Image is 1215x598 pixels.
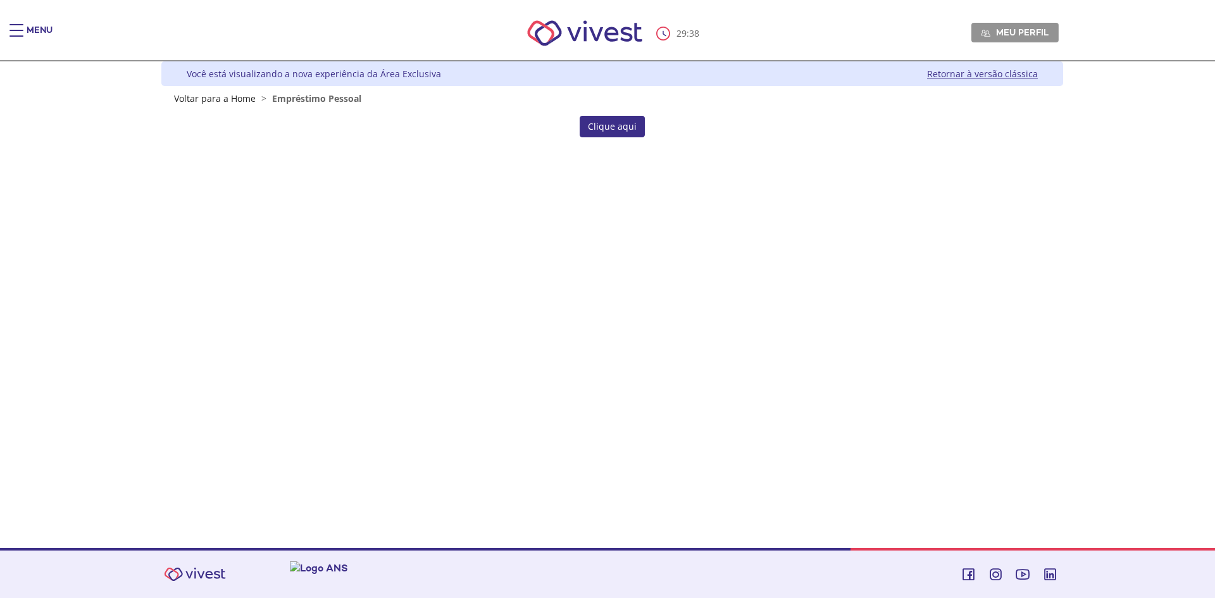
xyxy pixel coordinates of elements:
a: Retornar à versão clássica [927,68,1038,80]
span: Meu perfil [996,27,1049,38]
section: <span lang="pt-BR" dir="ltr">Empréstimos - Phoenix Finne</span> [237,116,988,137]
a: Voltar para a Home [174,92,256,104]
div: Menu [27,24,53,49]
div: : [656,27,702,40]
img: Vivest [157,560,233,589]
div: Vivest [152,61,1063,548]
span: 38 [689,27,699,39]
span: > [258,92,270,104]
a: Meu perfil [971,23,1059,42]
span: 29 [676,27,687,39]
img: Meu perfil [981,28,990,38]
a: Clique aqui [580,116,645,137]
span: Empréstimo Pessoal [272,92,361,104]
img: Vivest [513,6,657,60]
img: Logo ANS [290,561,348,575]
div: Você está visualizando a nova experiência da Área Exclusiva [187,68,441,80]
